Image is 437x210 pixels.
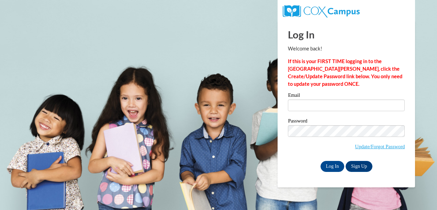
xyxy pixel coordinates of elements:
[288,27,405,42] h1: Log In
[288,118,405,125] label: Password
[321,161,345,172] input: Log In
[288,45,405,52] p: Welcome back!
[355,144,405,149] a: Update/Forgot Password
[346,161,372,172] a: Sign Up
[288,93,405,100] label: Email
[288,58,402,87] strong: If this is your FIRST TIME logging in to the [GEOGRAPHIC_DATA][PERSON_NAME], click the Create/Upd...
[283,8,359,14] a: COX Campus
[283,5,359,17] img: COX Campus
